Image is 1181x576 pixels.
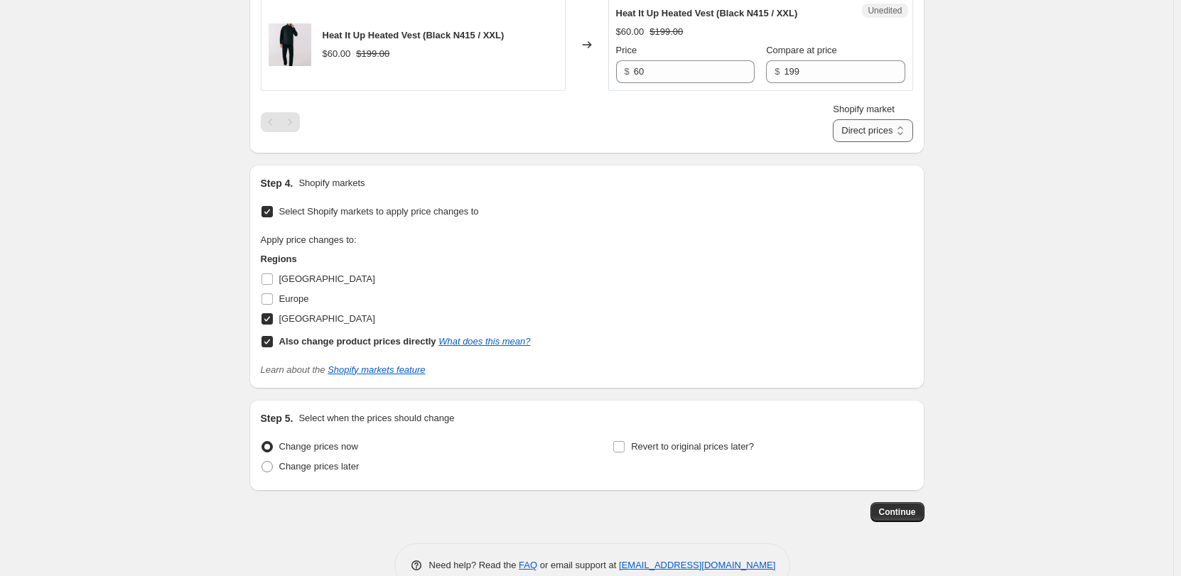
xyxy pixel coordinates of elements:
[833,104,895,114] span: Shopify market
[298,411,454,425] p: Select when the prices should change
[279,313,375,324] span: [GEOGRAPHIC_DATA]
[323,30,505,40] span: Heat It Up Heated Vest (Black N415 / XXL)
[261,411,293,425] h2: Step 5.
[879,506,916,518] span: Continue
[625,66,630,77] span: $
[269,23,311,66] img: LUM0094_N415_1_80x.jpg
[616,45,637,55] span: Price
[279,293,309,304] span: Europe
[870,502,924,522] button: Continue
[261,252,531,266] h3: Regions
[766,45,837,55] span: Compare at price
[298,176,365,190] p: Shopify markets
[868,5,902,16] span: Unedited
[279,461,360,472] span: Change prices later
[619,560,775,570] a: [EMAIL_ADDRESS][DOMAIN_NAME]
[261,234,357,245] span: Apply price changes to:
[356,47,389,61] strike: $199.00
[429,560,519,570] span: Need help? Read the
[279,206,479,217] span: Select Shopify markets to apply price changes to
[519,560,537,570] a: FAQ
[649,25,683,39] strike: $199.00
[631,441,754,452] span: Revert to original prices later?
[616,25,645,39] div: $60.00
[328,364,425,375] a: Shopify markets feature
[537,560,619,570] span: or email support at
[279,273,375,284] span: [GEOGRAPHIC_DATA]
[616,8,798,18] span: Heat It Up Heated Vest (Black N415 / XXL)
[775,66,780,77] span: $
[261,364,426,375] i: Learn about the
[438,336,530,347] a: What does this mean?
[279,441,358,452] span: Change prices now
[261,176,293,190] h2: Step 4.
[279,336,436,347] b: Also change product prices directly
[323,47,351,61] div: $60.00
[261,112,300,132] nav: Pagination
